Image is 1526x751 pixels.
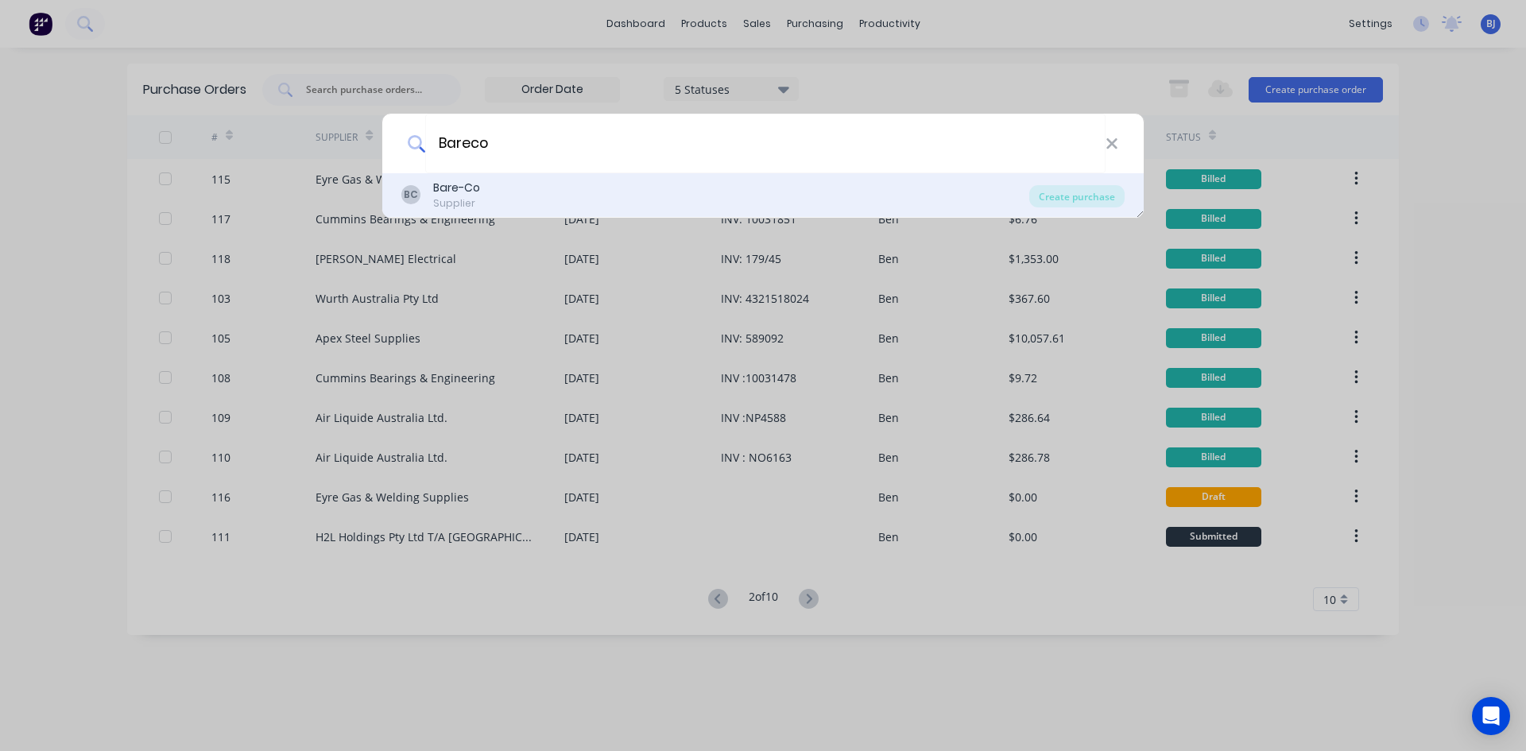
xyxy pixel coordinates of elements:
div: BC [401,185,420,204]
div: Create purchase [1029,185,1125,207]
div: Bare-Co [433,180,480,196]
input: Enter a supplier name to create a new order... [425,114,1106,173]
div: Supplier [433,196,480,211]
div: Open Intercom Messenger [1472,697,1510,735]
